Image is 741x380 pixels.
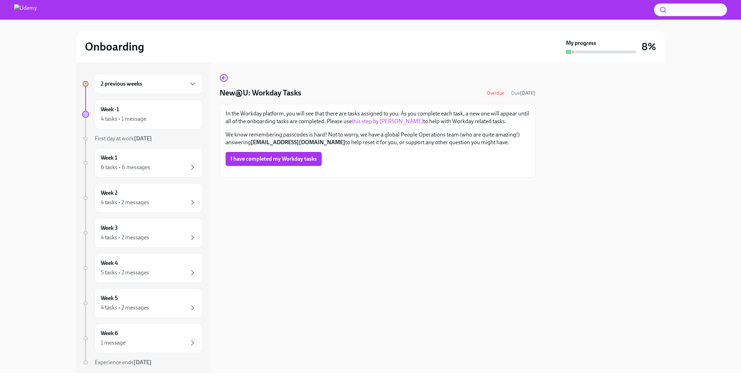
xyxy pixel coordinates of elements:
span: Overdue [482,91,508,96]
strong: My progress [566,39,596,47]
p: We know remembering passcodes is hard! Not to worry, we have a global People Operations team (who... [226,131,529,146]
button: I have completed my Workday tasks [226,152,322,166]
div: 4 tasks • 2 messages [101,234,149,241]
strong: [EMAIL_ADDRESS][DOMAIN_NAME] [251,139,345,146]
strong: [DATE] [520,90,535,96]
a: Week 54 tasks • 2 messages [82,288,203,318]
a: Week 16 tasks • 6 messages [82,148,203,178]
h6: Week 1 [101,154,117,162]
h6: Week 6 [101,329,118,337]
span: Due [511,90,535,96]
h6: Week 5 [101,294,118,302]
a: this step by [PERSON_NAME] [352,118,423,125]
div: 2 previous weeks [95,74,203,94]
h4: New@U: Workday Tasks [220,88,301,98]
div: 4 tasks • 2 messages [101,199,149,206]
div: 5 tasks • 2 messages [101,269,149,276]
div: 4 tasks • 2 messages [101,304,149,312]
span: I have completed my Workday tasks [231,155,317,162]
h6: Week 4 [101,259,118,267]
h6: Week 3 [101,224,118,232]
a: Week 61 message [82,324,203,353]
img: Udemy [14,4,37,15]
span: First day at work [95,135,152,142]
strong: [DATE] [134,135,152,142]
a: Week 45 tasks • 2 messages [82,253,203,283]
h6: Week -1 [101,106,119,113]
a: Week 34 tasks • 2 messages [82,218,203,248]
h3: 8% [642,40,656,53]
a: First day at work[DATE] [82,135,203,142]
a: Week 24 tasks • 2 messages [82,183,203,213]
div: 4 tasks • 1 message [101,115,146,123]
span: September 29th, 2025 09:00 [511,90,535,96]
span: Experience ends [95,359,152,366]
h2: Onboarding [85,40,144,54]
strong: [DATE] [134,359,152,366]
div: 1 message [101,339,126,347]
p: In the Workday platform, you will see that there are tasks assigned to you. As you complete each ... [226,110,529,125]
a: Week -14 tasks • 1 message [82,100,203,129]
h6: 2 previous weeks [101,80,142,88]
h6: Week 2 [101,189,118,197]
div: 6 tasks • 6 messages [101,164,150,171]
